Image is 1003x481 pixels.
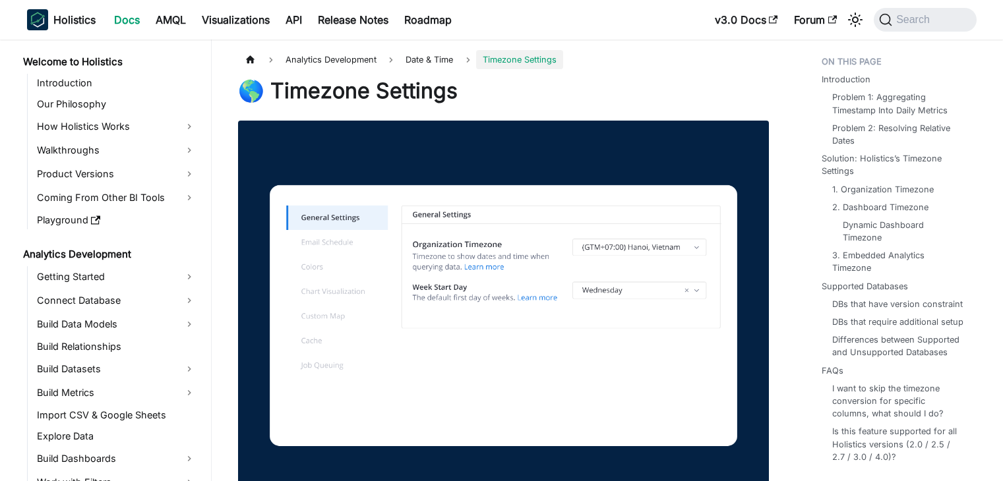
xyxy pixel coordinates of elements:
span: Analytics Development [279,50,383,69]
a: Roadmap [396,9,460,30]
a: v3.0 Docs [707,9,786,30]
a: How Holistics Works [33,116,200,137]
a: Import CSV & Google Sheets [33,406,200,424]
a: Introduction [822,73,870,86]
a: Build Data Models [33,314,200,335]
a: Explore Data [33,427,200,445]
nav: Breadcrumbs [238,50,769,69]
img: Holistics [27,9,48,30]
a: HolisticsHolisticsHolistics [27,9,96,30]
a: I want to skip the timezone conversion for specific columns, what should I do? [832,382,963,420]
a: 3. Embedded Analytics Timezone [832,249,963,274]
a: Solution: Holistics’s Timezone Settings [822,152,969,177]
a: Supported Databases [822,280,908,293]
a: FAQs [822,364,843,377]
a: API [278,9,310,30]
a: Build Datasets [33,358,200,380]
a: Coming From Other BI Tools [33,187,200,208]
a: Visualizations [194,9,278,30]
a: Welcome to Holistics [19,53,200,71]
a: DBs that require additional setup [832,316,963,328]
a: Docs [106,9,148,30]
a: AMQL [148,9,194,30]
a: Build Metrics [33,382,200,403]
nav: Docs sidebar [14,40,212,481]
a: Introduction [33,74,200,92]
a: Product Versions [33,163,200,184]
a: Build Relationships [33,337,200,356]
a: Forum [786,9,845,30]
span: Search [892,14,938,26]
a: Walkthroughs [33,140,200,161]
a: Analytics Development [19,245,200,264]
a: Connect Database [33,290,200,311]
a: DBs that have version constraint [832,298,963,310]
a: Problem 2: Resolving Relative Dates [832,122,963,147]
a: Dynamic Dashboard Timezone [843,219,958,244]
h1: 🌎 Timezone Settings [238,78,769,104]
a: Home page [238,50,263,69]
button: Search (Command+K) [874,8,976,32]
a: Differences between Supported and Unsupported Databases [832,333,963,358]
button: Switch between dark and light mode (currently system mode) [845,9,866,30]
a: Is this feature supported for all Holistics versions (2.0 / 2.5 / 2.7 / 3.0 / 4.0)? [832,425,963,463]
a: Getting Started [33,266,200,287]
span: Date & Time [399,50,460,69]
a: Build Dashboards [33,448,200,469]
a: Our Philosophy [33,95,200,113]
a: 2. Dashboard Timezone [832,201,928,213]
a: 1. Organization Timezone [832,183,934,196]
a: Problem 1: Aggregating Timestamp Into Daily Metrics [832,91,963,116]
span: Timezone Settings [476,50,563,69]
b: Holistics [53,12,96,28]
a: Release Notes [310,9,396,30]
a: Playground [33,211,200,229]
